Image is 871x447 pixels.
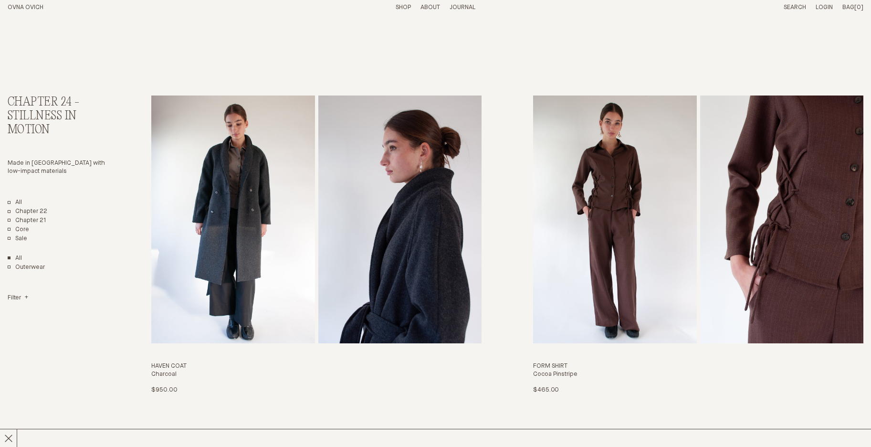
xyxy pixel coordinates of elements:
[842,4,854,11] span: Bag
[533,387,559,393] span: $465.00
[854,4,863,11] span: [0]
[533,371,863,379] h4: Cocoa Pinstripe
[8,226,29,234] a: Core
[784,4,806,11] a: Search
[8,264,45,272] a: Outerwear
[151,96,482,394] a: Haven Coat
[533,96,696,343] img: Form Shirt
[450,4,475,11] a: Journal
[533,96,863,394] a: Form Shirt
[151,371,482,379] h4: Charcoal
[8,217,46,225] a: Chapter 21
[8,208,47,216] a: Chapter 22
[151,96,315,343] img: Haven Coat
[8,96,108,137] h2: Chapter 24 -Stillness in Motion
[396,4,411,11] a: Shop
[151,387,177,393] span: $950.00
[420,4,440,12] summary: About
[8,235,27,243] a: Sale
[8,199,22,207] a: All
[8,294,28,302] summary: Filter
[533,362,863,371] h3: Form Shirt
[151,362,482,371] h3: Haven Coat
[8,4,43,11] a: Home
[8,255,22,263] a: Show All
[816,4,833,11] a: Login
[8,160,105,174] span: Made in [GEOGRAPHIC_DATA] with low-impact materials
